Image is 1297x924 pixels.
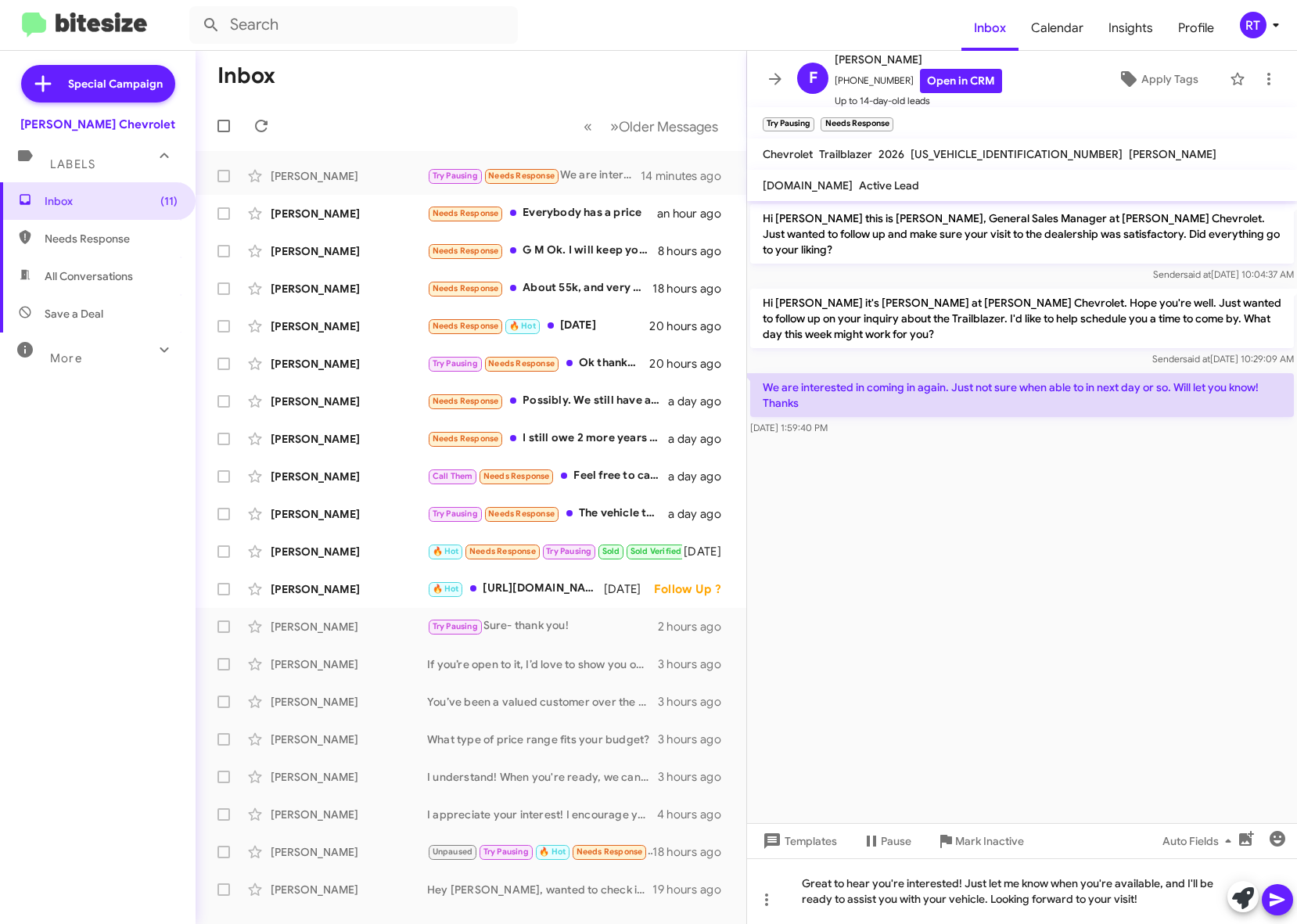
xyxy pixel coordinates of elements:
div: [DATE] [427,317,649,335]
span: » [610,117,619,136]
span: Inbox [45,193,178,209]
span: Try Pausing [433,358,478,369]
div: 20 hours ago [649,356,734,372]
button: Apply Tags [1093,65,1222,93]
div: 18 hours ago [652,281,734,297]
div: Great to hear you're interested! Just let me know when you're available, and I'll be ready to ass... [747,858,1297,924]
span: Needs Response [433,433,499,444]
span: Older Messages [619,118,718,135]
span: Needs Response [433,321,499,331]
div: 3 hours ago [658,732,734,747]
div: Everybody has a price [427,204,657,222]
div: [PERSON_NAME] [271,506,427,522]
span: Needs Response [488,171,555,181]
div: Ok thanks I'm out of town I'll touch base when I'm back [427,354,649,372]
small: Try Pausing [763,117,814,131]
span: Special Campaign [68,76,163,92]
span: [US_VEHICLE_IDENTIFICATION_NUMBER] [911,147,1123,161]
span: [DOMAIN_NAME] [763,178,853,192]
span: 🔥 Hot [433,584,459,594]
span: (11) [160,193,178,209]
span: Needs Response [577,847,643,857]
div: a day ago [668,469,734,484]
span: Pause [881,827,911,855]
span: « [584,117,592,136]
div: I still owe 2 more years on my car,so I doubt I would be of any help. [427,430,668,448]
div: [PERSON_NAME] [271,769,427,785]
span: F [809,66,817,91]
span: 🔥 Hot [433,546,459,556]
span: Unpaused [433,847,473,857]
div: What type of price range fits your budget? [427,732,658,747]
span: All Conversations [45,268,133,284]
span: Needs Response [433,246,499,256]
div: [PERSON_NAME] [271,469,427,484]
div: [PERSON_NAME] [271,732,427,747]
div: 3 hours ago [658,694,734,710]
div: a day ago [668,431,734,447]
span: 🔥 Hot [539,847,566,857]
div: About 55k, and very good, a few scratches on the outside, inside is excellent [427,279,652,297]
button: Pause [850,827,924,855]
p: We are interested in coming in again. Just not sure when able to in next day or so. Will let you ... [750,373,1294,417]
div: RT [1240,12,1266,38]
button: Auto Fields [1150,827,1250,855]
p: Hi [PERSON_NAME] this is [PERSON_NAME], General Sales Manager at [PERSON_NAME] Chevrolet. Just wa... [750,204,1294,264]
div: [PERSON_NAME] [271,544,427,559]
button: Next [601,110,728,142]
div: I appreciate your interest! I encourage you to bring the Camaro for an assessment. Would you like... [427,807,657,822]
span: 2026 [878,147,904,161]
span: Calendar [1019,5,1096,51]
div: Follow Up ? [654,581,734,597]
div: Possibly. We still have an active loan on the car. [427,392,668,410]
div: [PERSON_NAME] [271,656,427,672]
div: 4 hours ago [657,807,734,822]
div: [PERSON_NAME] [271,807,427,822]
div: [URL][DOMAIN_NAME] [427,580,604,598]
span: Auto Fields [1162,827,1238,855]
div: 2 hours ago [658,619,734,635]
div: [PERSON_NAME] [271,168,427,184]
span: Trailblazer [819,147,872,161]
div: 8 hours ago [658,243,734,259]
a: Insights [1096,5,1166,51]
span: Save a Deal [45,306,103,322]
span: Needs Response [469,546,536,556]
span: [PERSON_NAME] [835,50,1002,69]
h1: Inbox [217,63,275,88]
span: Templates [760,827,837,855]
div: a day ago [668,506,734,522]
div: [PERSON_NAME] [271,206,427,221]
div: [PERSON_NAME] [271,243,427,259]
div: G M Ok. I will keep you posted. Thanks again. [427,242,658,260]
span: Call Them [433,471,473,481]
span: Try Pausing [483,847,529,857]
span: Labels [50,157,95,171]
a: Special Campaign [21,65,175,102]
a: Open in CRM [920,69,1002,93]
div: [PERSON_NAME] [271,619,427,635]
span: Inbox [961,5,1019,51]
div: It's not issues with them they're explicitly listed as summer tires. In researching I've read tha... [427,843,652,861]
span: 🔥 Hot [509,321,536,331]
span: [PHONE_NUMBER] [835,69,1002,93]
span: Needs Response [488,358,555,369]
div: 18 hours ago [652,844,734,860]
div: Sure- thank you! [427,617,658,635]
span: Needs Response [483,471,550,481]
div: [PERSON_NAME] [271,318,427,334]
div: The vehicle that I buy must have lower then 30.000 miles and must be a 23 or newer I have a five ... [427,505,668,523]
div: Feel free to call me if you'd like I don't have time to come into the dealership [427,467,668,485]
span: Up to 14-day-old leads [835,93,1002,109]
span: Sold [602,546,620,556]
div: [PERSON_NAME] [271,394,427,409]
div: You’ve been a valued customer over the years, and we’re grateful for the trust you’ve placed in u... [427,694,658,710]
div: [PERSON_NAME] Chevrolet [20,117,175,132]
small: Needs Response [821,117,893,131]
a: Profile [1166,5,1227,51]
span: Mark Inactive [955,827,1024,855]
span: Try Pausing [433,171,478,181]
div: I also may have solved my issue. Not confirmed yet but working to pick up [DATE] morning. Let me ... [427,542,682,560]
div: [DATE] [682,544,734,559]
